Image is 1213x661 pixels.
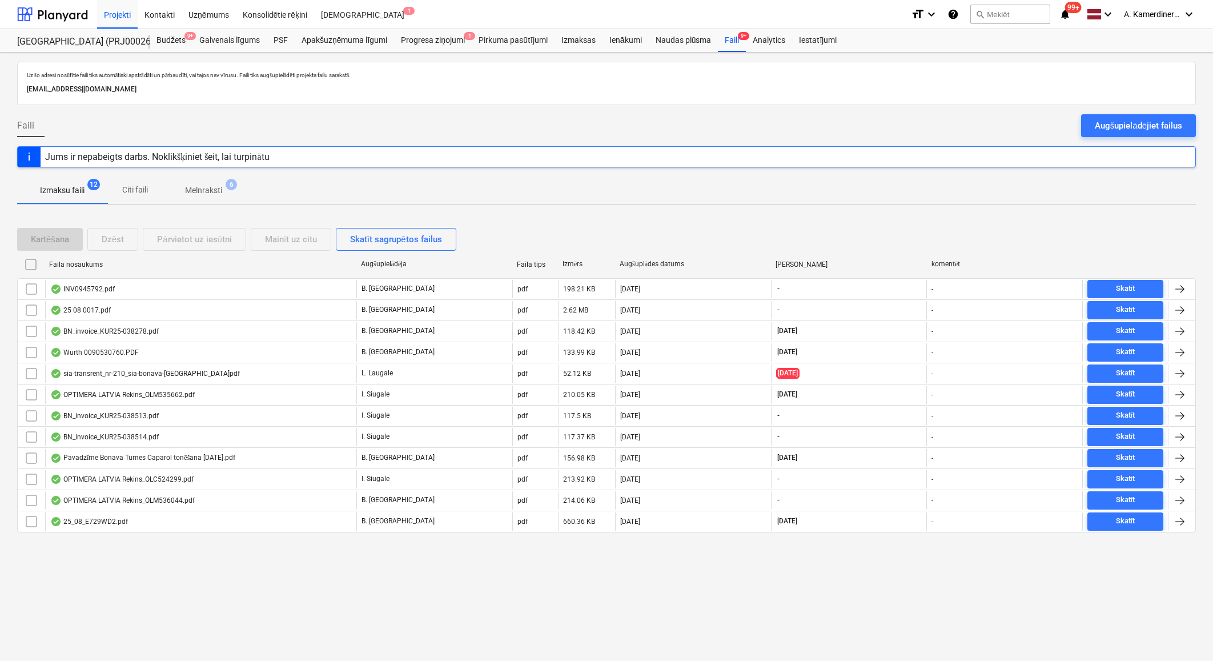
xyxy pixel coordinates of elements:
div: - [931,496,933,504]
div: [DATE] [620,391,640,399]
div: - [931,454,933,462]
div: 198.21 KB [563,285,595,293]
div: Jums ir nepabeigts darbs. Noklikšķiniet šeit, lai turpinātu [45,151,270,162]
a: Galvenais līgums [192,29,267,52]
i: keyboard_arrow_down [1182,7,1196,21]
span: - [776,474,781,484]
div: - [931,518,933,526]
div: Skatīt [1116,303,1135,317]
span: [DATE] [776,347,798,357]
span: [DATE] [776,326,798,336]
div: 118.42 KB [563,327,595,335]
div: 117.37 KB [563,433,595,441]
div: 156.98 KB [563,454,595,462]
div: Izmaksas [555,29,603,52]
div: - [931,433,933,441]
div: Augšupielādējiet failus [1095,118,1182,133]
div: - [931,306,933,314]
div: [DATE] [620,412,640,420]
div: OPTIMERA LATVIA Rekins_OLC524299.pdf [50,475,194,484]
a: Faili9+ [718,29,746,52]
div: 214.06 KB [563,496,595,504]
div: pdf [517,433,528,441]
button: Skatīt [1087,512,1163,531]
span: 9+ [184,32,196,40]
div: OPTIMERA LATVIA Rekins_OLM535662.pdf [50,390,195,399]
div: BN_invoice_KUR25-038278.pdf [50,327,159,336]
a: Apakšuzņēmuma līgumi [295,29,394,52]
button: Skatīt [1087,322,1163,340]
div: komentēt [931,260,1078,269]
span: Faili [17,119,34,133]
div: - [931,327,933,335]
p: Izmaksu faili [40,185,85,197]
div: Skatīt [1116,409,1135,422]
div: OCR pabeigts [50,348,62,357]
p: Uz šo adresi nosūtītie faili tiks automātiski apstrādāti un pārbaudīti, vai tajos nav vīrusu. Fai... [27,71,1186,79]
div: Skatīt [1116,388,1135,401]
div: INV0945792.pdf [50,285,115,294]
p: B. [GEOGRAPHIC_DATA] [362,326,435,336]
button: Skatīt [1087,407,1163,425]
button: Augšupielādējiet failus [1081,114,1196,137]
p: B. [GEOGRAPHIC_DATA] [362,284,435,294]
div: Skatīt [1116,494,1135,507]
a: Budžets9+ [150,29,192,52]
p: B. [GEOGRAPHIC_DATA] [362,453,435,463]
p: I. Siugale [362,411,389,420]
div: 52.12 KB [563,370,591,378]
div: [DATE] [620,433,640,441]
div: OPTIMERA LATVIA Rekins_OLM536044.pdf [50,496,195,505]
div: pdf [517,475,528,483]
div: pdf [517,412,528,420]
div: pdf [517,327,528,335]
p: [EMAIL_ADDRESS][DOMAIN_NAME] [27,83,1186,95]
div: pdf [517,518,528,526]
div: Faila nosaukums [49,261,352,269]
div: Skatīt [1116,515,1135,528]
p: Melnraksti [185,185,222,197]
div: Skatīt [1116,346,1135,359]
span: 1 [403,7,415,15]
div: 2.62 MB [563,306,588,314]
span: search [975,10,985,19]
a: Pirkuma pasūtījumi [472,29,555,52]
button: Meklēt [970,5,1050,24]
div: [DATE] [620,327,640,335]
span: [DATE] [776,453,798,463]
span: - [776,411,781,420]
span: - [776,432,781,442]
div: - [931,348,933,356]
div: OCR pabeigts [50,390,62,399]
div: Skatīt [1116,367,1135,380]
span: A. Kamerdinerovs [1124,10,1181,19]
div: [DATE] [620,475,640,483]
iframe: Chat Widget [1156,606,1213,661]
div: pdf [517,370,528,378]
i: keyboard_arrow_down [925,7,938,21]
div: pdf [517,454,528,462]
div: Augšuplādes datums [620,260,766,269]
i: Zināšanu pamats [947,7,959,21]
div: BN_invoice_KUR25-038514.pdf [50,432,159,442]
button: Skatīt [1087,343,1163,362]
div: OCR pabeigts [50,475,62,484]
span: - [776,284,781,294]
div: Skatīt [1116,430,1135,443]
p: B. [GEOGRAPHIC_DATA] [362,305,435,315]
p: B. [GEOGRAPHIC_DATA] [362,516,435,526]
a: Analytics [746,29,792,52]
div: [DATE] [620,348,640,356]
span: - [776,495,781,505]
div: [GEOGRAPHIC_DATA] (PRJ0002627, K-1 un K-2(2.kārta) 2601960 [17,36,136,48]
div: pdf [517,348,528,356]
button: Skatīt [1087,364,1163,383]
div: OCR pabeigts [50,496,62,505]
div: OCR pabeigts [50,432,62,442]
div: [DATE] [620,496,640,504]
p: B. [GEOGRAPHIC_DATA] [362,495,435,505]
span: 6 [226,179,237,190]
